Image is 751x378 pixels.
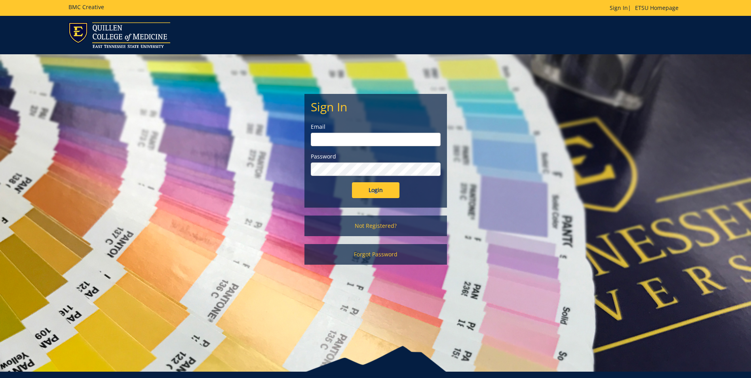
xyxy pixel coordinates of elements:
[311,100,441,113] h2: Sign In
[304,244,447,265] a: Forgot Password
[311,153,441,160] label: Password
[304,216,447,236] a: Not Registered?
[610,4,628,11] a: Sign In
[68,4,104,10] h5: BMC Creative
[311,123,441,131] label: Email
[610,4,683,12] p: |
[68,22,170,48] img: ETSU logo
[352,182,399,198] input: Login
[631,4,683,11] a: ETSU Homepage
